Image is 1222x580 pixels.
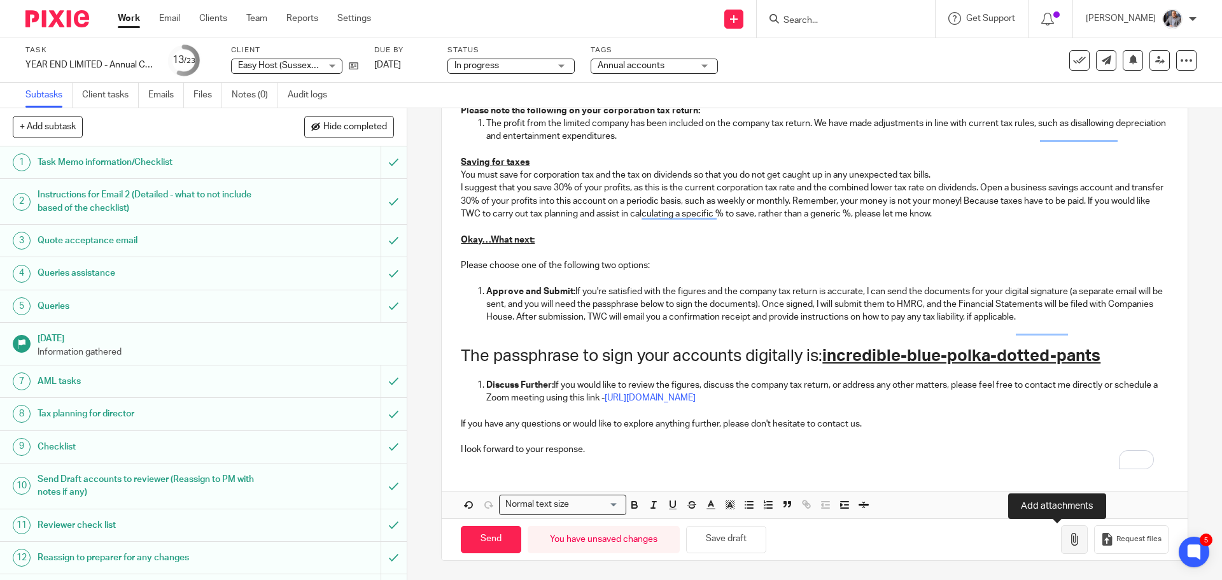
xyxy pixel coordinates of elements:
label: Client [231,45,358,55]
a: Emails [148,83,184,108]
span: Annual accounts [598,61,664,70]
p: Information gathered [38,346,394,358]
strong: Discuss Further: [486,381,554,390]
p: I look forward to your response. [461,443,1168,456]
span: In progress [454,61,499,70]
h1: Reassign to preparer for any changes [38,548,258,567]
p: The profit from the limited company has been included on the company tax return. We have made adj... [486,117,1168,143]
input: Send [461,526,521,553]
a: Notes (0) [232,83,278,108]
h1: Instructions for Email 2 (Detailed - what to not include based of the checklist) [38,185,258,218]
label: Due by [374,45,432,55]
span: Normal text size [502,498,572,511]
p: If you have any questions or would like to explore anything further, please don't hesitate to con... [461,418,1168,430]
h1: Tax planning for director [38,404,258,423]
span: Get Support [966,14,1015,23]
div: 5 [13,297,31,315]
div: 10 [13,477,31,495]
small: /23 [184,57,195,64]
p: If you would like to review the figures, discuss the company tax return, or address any other mat... [486,379,1168,405]
a: Audit logs [288,83,337,108]
label: Tags [591,45,718,55]
p: [PERSON_NAME] [1086,12,1156,25]
h1: Checklist [38,437,258,456]
span: [DATE] [374,60,401,69]
span: Hide completed [323,122,387,132]
h1: [DATE] [38,329,394,345]
a: Settings [337,12,371,25]
h1: Send Draft accounts to reviewer (Reassign to PM with notes if any) [38,470,258,502]
strong: Please note the following on your corporation tax return: [461,106,700,115]
div: You have unsaved changes [528,526,680,553]
u: Okay…What next: [461,236,535,244]
a: Clients [199,12,227,25]
div: Search for option [499,495,626,514]
div: 11 [13,516,31,534]
h1: Queries [38,297,258,316]
p: If you're satisfied with the figures and the company tax return is accurate, I can send the docum... [486,285,1168,324]
input: Search for option [573,498,619,511]
p: You must save for corporation tax and the tax on dividends so that you do not get caught up in an... [461,169,1168,181]
div: 12 [13,549,31,567]
p: I suggest that you save 30% of your profits, as this is the current corporation tax rate and the ... [461,181,1168,220]
span: Request files [1116,534,1162,544]
p: Please choose one of the following two options: [461,259,1168,272]
div: 4 [13,265,31,283]
div: 13 [172,53,195,67]
div: 5 [1200,534,1212,546]
div: YEAR END LIMITED - Annual COMPANY accounts and CT600 return [25,59,153,71]
div: 2 [13,193,31,211]
div: 7 [13,372,31,390]
strong: Approve and Submit: [486,287,575,296]
img: Pixie [25,10,89,27]
input: Search [782,15,897,27]
h1: Queries assistance [38,264,258,283]
a: Files [193,83,222,108]
div: 9 [13,438,31,456]
h1: Task Memo information/Checklist [38,153,258,172]
div: 3 [13,232,31,250]
button: Hide completed [304,116,394,138]
div: 8 [13,405,31,423]
a: Work [118,12,140,25]
h1: Reviewer check list [38,516,258,535]
a: Reports [286,12,318,25]
u: incredible-blue-polka-dotted-pants [822,348,1100,364]
a: [URL][DOMAIN_NAME] [605,393,696,402]
h1: Quote acceptance email [38,231,258,250]
u: Saving for taxes [461,158,530,167]
img: -%20%20-%20studio@ingrained.co.uk%20for%20%20-20220223%20at%20101413%20-%201W1A2026.jpg [1162,9,1183,29]
span: Easy Host (Sussex) Ltd [238,61,329,70]
button: + Add subtask [13,116,83,138]
a: Email [159,12,180,25]
button: Save draft [686,526,766,553]
a: Subtasks [25,83,73,108]
label: Status [447,45,575,55]
div: 1 [13,153,31,171]
h1: AML tasks [38,372,258,391]
a: Team [246,12,267,25]
button: Request files [1094,525,1168,554]
a: Client tasks [82,83,139,108]
label: Task [25,45,153,55]
h1: The passphrase to sign your accounts digitally is: [461,346,1168,366]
